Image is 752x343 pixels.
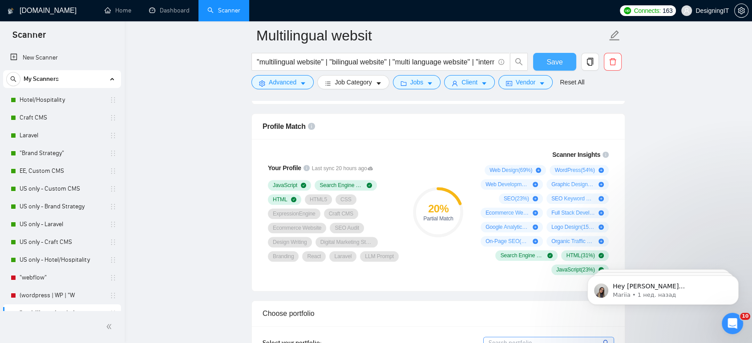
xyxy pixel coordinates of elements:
[533,224,538,230] span: plus-circle
[485,181,529,188] span: Web Development ( 46 %)
[734,4,748,18] button: setting
[7,76,20,82] span: search
[740,313,750,320] span: 10
[624,7,631,14] img: upwork-logo.png
[533,196,538,201] span: plus-circle
[566,252,594,259] span: HTML ( 31 %)
[551,209,595,216] span: Full Stack Development ( 15 %)
[551,181,595,188] span: Graphic Design ( 23 %)
[506,80,512,87] span: idcard
[20,180,104,198] a: US only - Custom CMS
[598,210,604,215] span: plus-circle
[598,253,604,258] span: check-circle
[546,56,562,68] span: Save
[500,252,544,259] span: Search Engine Optimization ( 38 %)
[273,196,287,203] span: HTML
[498,75,553,89] button: idcardVendorcaret-down
[547,253,553,258] span: check-circle
[510,58,527,66] span: search
[663,6,672,16] span: 163
[319,182,363,189] span: Search Engine Optimization
[552,152,600,158] span: Scanner Insights
[109,274,117,281] span: holder
[539,80,545,87] span: caret-down
[536,168,541,173] span: plus-circle
[10,49,114,67] a: New Scanner
[291,197,296,202] span: check-circle
[5,28,53,47] span: Scanner
[489,167,532,174] span: Web Design ( 69 %)
[301,183,306,188] span: check-circle
[574,257,752,319] iframe: Intercom notifications сообщение
[312,164,373,173] span: Last sync 20 hours ago
[410,77,424,87] span: Jobs
[581,53,599,71] button: copy
[485,238,529,245] span: On-Page SEO ( 15 %)
[109,150,117,157] span: holder
[335,77,372,87] span: Job Category
[533,239,538,244] span: plus-circle
[340,196,352,203] span: CSS
[413,216,463,221] div: Partial Match
[683,8,690,14] span: user
[109,96,117,104] span: holder
[533,53,576,71] button: Save
[452,80,458,87] span: user
[20,162,104,180] a: EE, Custom CMS
[273,210,315,217] span: ExpressionEngine
[20,91,104,109] a: Hotel/Hospitality
[461,77,477,87] span: Client
[20,269,104,287] a: "webflow"
[20,109,104,127] a: Craft CMS
[582,58,598,66] span: copy
[109,239,117,246] span: holder
[734,7,748,14] a: setting
[109,114,117,121] span: holder
[602,152,609,158] span: info-circle
[551,223,595,231] span: Logo Design ( 15 %)
[609,30,620,41] span: edit
[320,239,373,246] span: Digital Marketing Strategy
[20,251,104,269] a: US only - Hotel/Hospitality
[485,209,529,216] span: Ecommerce Website Development ( 15 %)
[106,322,115,331] span: double-left
[393,75,441,89] button: folderJobscaret-down
[3,70,121,322] li: My Scanners
[105,7,131,14] a: homeHome
[20,215,104,233] a: US only - Laravel
[273,224,321,231] span: Ecommerce Website
[269,77,296,87] span: Advanced
[256,24,607,47] input: Scanner name...
[109,168,117,175] span: holder
[3,49,121,67] li: New Scanner
[325,80,331,87] span: bars
[207,7,240,14] a: searchScanner
[400,80,407,87] span: folder
[308,123,315,130] span: info-circle
[335,224,359,231] span: SEO Audit
[533,182,538,187] span: plus-circle
[273,239,307,246] span: Design Writing
[273,253,294,260] span: Branding
[504,195,529,202] span: SEO ( 23 %)
[598,168,604,173] span: plus-circle
[20,233,104,251] a: US only - Craft CMS
[598,182,604,187] span: plus-circle
[263,301,614,326] div: Choose portfolio
[109,256,117,263] span: holder
[604,58,621,66] span: delete
[551,238,595,245] span: Organic Traffic Growth ( 15 %)
[109,203,117,210] span: holder
[365,253,394,260] span: LLM Prompt
[20,144,104,162] a: "Brand Strategy"
[485,223,529,231] span: Google Analytics ( 15 %)
[300,80,306,87] span: caret-down
[413,203,463,214] div: 20 %
[149,7,190,14] a: dashboardDashboard
[6,72,20,86] button: search
[510,53,528,71] button: search
[307,253,321,260] span: React
[634,6,660,16] span: Connects:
